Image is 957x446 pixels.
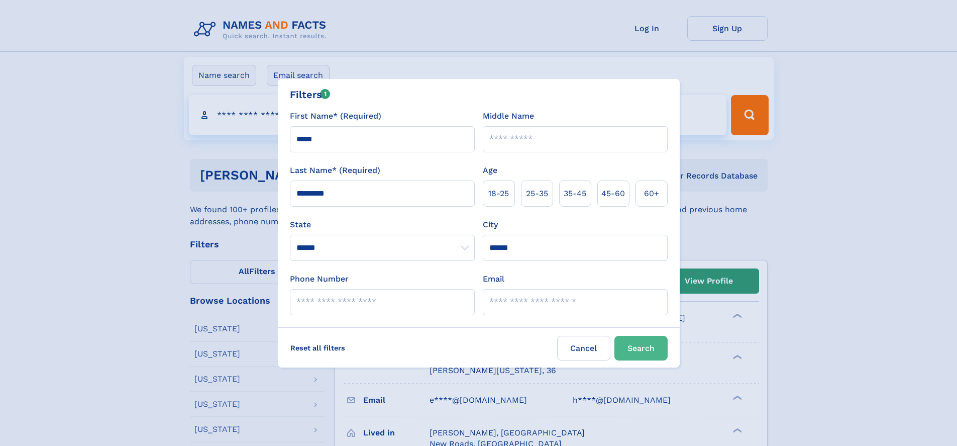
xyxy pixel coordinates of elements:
[601,188,625,200] span: 45‑60
[614,336,668,361] button: Search
[290,164,380,176] label: Last Name* (Required)
[483,273,504,285] label: Email
[284,336,352,360] label: Reset all filters
[483,164,497,176] label: Age
[564,188,586,200] span: 35‑45
[290,273,349,285] label: Phone Number
[290,219,475,231] label: State
[290,87,331,102] div: Filters
[483,110,534,122] label: Middle Name
[644,188,659,200] span: 60+
[483,219,498,231] label: City
[488,188,509,200] span: 18‑25
[290,110,381,122] label: First Name* (Required)
[557,336,610,361] label: Cancel
[526,188,548,200] span: 25‑35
